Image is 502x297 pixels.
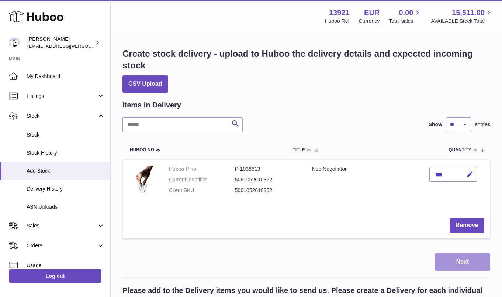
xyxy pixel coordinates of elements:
[169,187,235,194] dt: Client SKU
[27,36,94,50] div: [PERSON_NAME]
[27,93,97,100] span: Listings
[307,160,424,212] td: Neo Negotiator
[359,18,380,25] div: Currency
[27,204,105,211] span: ASN Uploads
[399,8,413,18] span: 0.00
[9,269,101,283] a: Log out
[128,166,158,205] img: Neo Negotiator
[325,18,350,25] div: Huboo Ref
[122,75,168,93] button: CSV Upload
[27,185,105,192] span: Delivery History
[27,167,105,174] span: Add Stock
[27,222,97,229] span: Sales
[130,148,154,152] span: Huboo no
[235,166,301,173] dd: P-1038613
[452,8,485,18] span: 15,511.00
[449,148,471,152] span: Quantity
[27,73,105,80] span: My Dashboard
[431,18,493,25] span: AVAILABLE Stock Total
[27,113,97,120] span: Stock
[389,18,422,25] span: Total sales
[27,131,105,138] span: Stock
[431,8,493,25] a: 15,511.00 AVAILABLE Stock Total
[429,121,442,128] label: Show
[235,176,301,183] dd: 5061052610352
[9,37,20,48] img: europe@orea.uk
[235,187,301,194] dd: 5061052610352
[169,166,235,173] dt: Huboo P no
[27,242,97,249] span: Orders
[389,8,422,25] a: 0.00 Total sales
[475,121,490,128] span: entries
[122,100,181,110] h2: Items in Delivery
[364,8,380,18] strong: EUR
[292,148,305,152] span: Title
[27,262,105,269] span: Usage
[169,176,235,183] dt: Current identifier
[329,8,350,18] strong: 13921
[435,253,490,271] button: Next
[27,43,148,49] span: [EMAIL_ADDRESS][PERSON_NAME][DOMAIN_NAME]
[27,149,105,156] span: Stock History
[450,218,484,233] button: Remove
[122,48,490,72] h1: Create stock delivery - upload to Huboo the delivery details and expected incoming stock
